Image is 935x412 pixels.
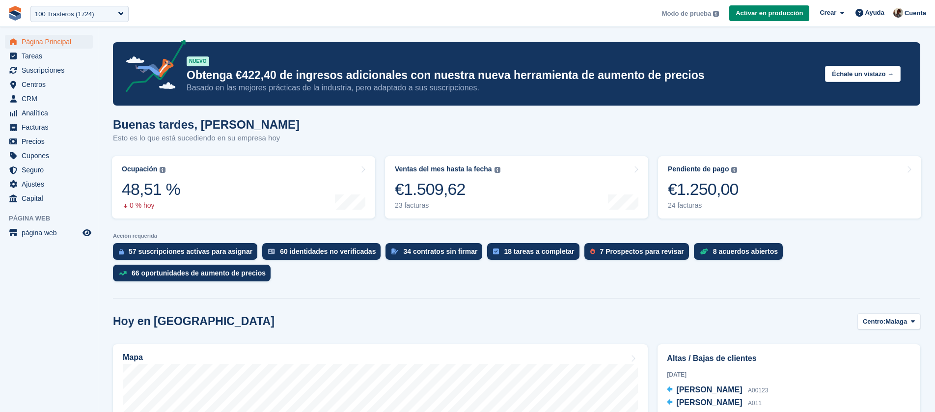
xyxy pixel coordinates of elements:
[658,156,921,219] a: Pendiente de pago €1.250,00 24 facturas
[5,177,93,191] a: menu
[395,165,492,173] div: Ventas del mes hasta la fecha
[385,156,648,219] a: Ventas del mes hasta la fecha €1.509,62 23 facturas
[668,165,729,173] div: Pendiente de pago
[667,384,768,397] a: [PERSON_NAME] A00123
[865,8,884,18] span: Ayuda
[5,106,93,120] a: menu
[391,248,398,254] img: contract_signature_icon-13c848040528278c33f63329250d36e43548de30e8caae1d1a13099fd9432cc5.svg
[5,49,93,63] a: menu
[495,167,500,173] img: icon-info-grey-7440780725fd019a000dd9b08b2336e03edf1995a4989e88bcd33f0948082b44.svg
[395,179,500,199] div: €1.509,62
[385,243,487,265] a: 34 contratos sin firmar
[5,92,93,106] a: menu
[820,8,836,18] span: Crear
[676,385,742,394] span: [PERSON_NAME]
[395,201,500,210] div: 23 facturas
[187,82,817,93] p: Basado en las mejores prácticas de la industria, pero adaptado a sus suscripciones.
[403,247,477,255] div: 34 contratos sin firmar
[22,177,81,191] span: Ajustes
[113,265,275,286] a: 66 oportunidades de aumento de precios
[584,243,694,265] a: 7 Prospectos para revisar
[187,68,817,82] p: Obtenga €422,40 de ingresos adicionales con nuestra nueva herramienta de aumento de precios
[748,387,768,394] span: A00123
[667,397,762,410] a: [PERSON_NAME] A011
[5,78,93,91] a: menu
[22,106,81,120] span: Analítica
[119,271,127,275] img: price_increase_opportunities-93ffe204e8149a01c8c9dc8f82e8f89637d9d84a8eef4429ea346261dce0b2c0.svg
[22,135,81,148] span: Precios
[113,233,920,239] p: Acción requerida
[5,35,93,49] a: menu
[668,201,739,210] div: 24 facturas
[160,167,165,173] img: icon-info-grey-7440780725fd019a000dd9b08b2336e03edf1995a4989e88bcd33f0948082b44.svg
[9,214,98,223] span: Página web
[119,248,124,255] img: active_subscription_to_allocate_icon-d502201f5373d7db506a760aba3b589e785aa758c864c3986d89f69b8ff3...
[694,243,788,265] a: 8 acuerdos abiertos
[905,8,926,18] span: Cuenta
[22,78,81,91] span: Centros
[748,400,762,407] span: A011
[113,243,262,265] a: 57 suscripciones activas para asignar
[113,118,300,131] h1: Buenas tardes, [PERSON_NAME]
[667,353,911,364] h2: Altas / Bajas de clientes
[5,163,93,177] a: menu
[487,243,584,265] a: 18 tareas a completar
[5,135,93,148] a: menu
[676,398,742,407] span: [PERSON_NAME]
[122,165,157,173] div: Ocupación
[113,315,275,328] h2: Hoy en [GEOGRAPHIC_DATA]
[22,92,81,106] span: CRM
[22,35,81,49] span: Página Principal
[600,247,684,255] div: 7 Prospectos para revisar
[132,269,266,277] div: 66 oportunidades de aumento de precios
[129,247,252,255] div: 57 suscripciones activas para asignar
[825,66,901,82] button: Échale un vistazo →
[22,163,81,177] span: Seguro
[5,63,93,77] a: menu
[863,317,885,327] span: Centro:
[731,167,737,173] img: icon-info-grey-7440780725fd019a000dd9b08b2336e03edf1995a4989e88bcd33f0948082b44.svg
[112,156,375,219] a: Ocupación 48,51 % 0 % hoy
[893,8,903,18] img: Patrick Blanc
[22,226,81,240] span: página web
[700,248,708,255] img: deal-1b604bf984904fb50ccaf53a9ad4b4a5d6e5aea283cecdc64d6e3604feb123c2.svg
[122,179,180,199] div: 48,51 %
[22,63,81,77] span: Suscripciones
[857,313,920,330] button: Centro: Malaga
[5,149,93,163] a: menu
[590,248,595,254] img: prospect-51fa495bee0391a8d652442698ab0144808aea92771e9ea1ae160a38d050c398.svg
[504,247,574,255] div: 18 tareas a completar
[280,247,376,255] div: 60 identidades no verificadas
[22,192,81,205] span: Capital
[5,226,93,240] a: menú
[22,120,81,134] span: Facturas
[713,247,778,255] div: 8 acuerdos abiertos
[5,120,93,134] a: menu
[22,149,81,163] span: Cupones
[885,317,907,327] span: Malaga
[5,192,93,205] a: menu
[123,353,143,362] h2: Mapa
[81,227,93,239] a: Vista previa de la tienda
[268,248,275,254] img: verify_identity-adf6edd0f0f0b5bbfe63781bf79b02c33cf7c696d77639b501bdc392416b5a36.svg
[736,8,803,18] span: Activar en producción
[662,9,711,19] span: Modo de prueba
[35,9,94,19] div: 100 Trasteros (1724)
[729,5,809,22] a: Activar en producción
[262,243,385,265] a: 60 identidades no verificadas
[713,11,719,17] img: icon-info-grey-7440780725fd019a000dd9b08b2336e03edf1995a4989e88bcd33f0948082b44.svg
[667,370,911,379] div: [DATE]
[122,201,180,210] div: 0 % hoy
[187,56,209,66] div: NUEVO
[668,179,739,199] div: €1.250,00
[113,133,300,144] p: Esto es lo que está sucediendo en su empresa hoy
[493,248,499,254] img: task-75834270c22a3079a89374b754ae025e5fb1db73e45f91037f5363f120a921f8.svg
[22,49,81,63] span: Tareas
[8,6,23,21] img: stora-icon-8386f47178a22dfd0bd8f6a31ec36ba5ce8667c1dd55bd0f319d3a0aa187defe.svg
[117,40,186,96] img: price-adjustments-announcement-icon-8257ccfd72463d97f412b2fc003d46551f7dbcb40ab6d574587a9cd5c0d94...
